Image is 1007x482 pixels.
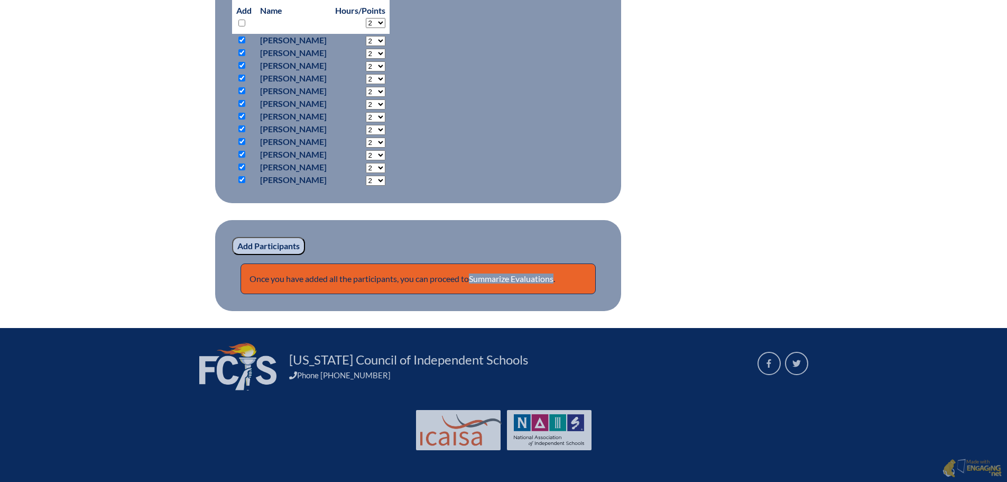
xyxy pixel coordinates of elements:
p: [PERSON_NAME] [260,59,327,72]
a: Made with [938,457,1006,481]
p: [PERSON_NAME] [260,47,327,59]
p: Add [236,4,252,30]
p: [PERSON_NAME] [260,110,327,123]
p: Name [260,4,327,17]
p: [PERSON_NAME] [260,174,327,186]
img: FCIS_logo_white [199,343,276,390]
p: [PERSON_NAME] [260,85,327,97]
img: Int'l Council Advancing Independent School Accreditation logo [420,414,502,446]
p: [PERSON_NAME] [260,72,327,85]
p: [PERSON_NAME] [260,135,327,148]
p: [PERSON_NAME] [260,123,327,135]
p: Made with [966,459,1002,478]
img: Engaging - Bring it online [957,459,968,474]
a: Summarize Evaluations [469,274,553,284]
p: [PERSON_NAME] [260,161,327,174]
img: Engaging - Bring it online [966,465,1002,477]
img: Engaging - Bring it online [943,459,956,478]
p: Once you have added all the participants, you can proceed to . [241,263,596,294]
p: Hours/Points [335,4,385,17]
p: [PERSON_NAME] [260,97,327,110]
div: Phone [PHONE_NUMBER] [289,370,745,380]
a: [US_STATE] Council of Independent Schools [285,351,532,368]
input: Add Participants [232,237,305,255]
img: NAIS Logo [514,414,585,446]
p: [PERSON_NAME] [260,34,327,47]
p: [PERSON_NAME] [260,148,327,161]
